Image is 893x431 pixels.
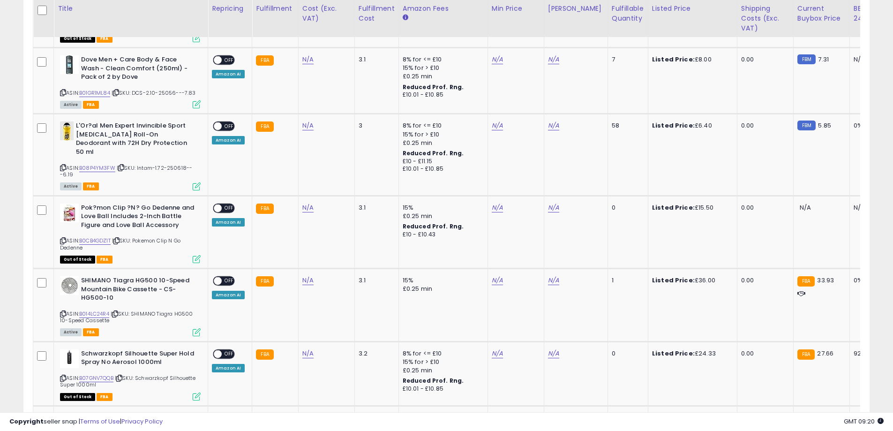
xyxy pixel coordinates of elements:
a: N/A [302,55,314,64]
span: OFF [222,56,237,64]
a: B08P4YM3FW [79,164,115,172]
a: N/A [302,276,314,285]
a: N/A [548,203,559,212]
div: Listed Price [652,4,733,14]
div: Shipping Costs (Exc. VAT) [741,4,789,33]
div: seller snap | | [9,417,163,426]
a: N/A [492,349,503,358]
span: All listings currently available for purchase on Amazon [60,328,82,336]
a: N/A [302,203,314,212]
div: 3.1 [359,276,391,285]
a: N/A [492,121,503,130]
div: 0.00 [741,276,786,285]
div: ASIN: [60,121,201,189]
div: £10.01 - £10.85 [403,165,480,173]
a: B07GNV7QQB [79,374,113,382]
small: Amazon Fees. [403,14,408,22]
div: 3.2 [359,349,391,358]
div: £0.25 min [403,285,480,293]
div: 3.1 [359,204,391,212]
a: Terms of Use [80,417,120,426]
div: 0% [854,276,885,285]
div: 3.1 [359,55,391,64]
div: £24.33 [652,349,730,358]
div: N/A [854,55,885,64]
a: N/A [492,276,503,285]
span: N/A [800,203,811,212]
span: All listings that are currently out of stock and unavailable for purchase on Amazon [60,393,95,401]
div: Current Buybox Price [797,4,846,23]
span: 2025-08-11 09:20 GMT [844,417,884,426]
a: N/A [302,349,314,358]
img: 21+WRY4R3GL._SL40_.jpg [60,349,79,368]
div: 15% for > £10 [403,130,480,139]
small: FBM [797,54,816,64]
div: 3 [359,121,391,130]
div: Amazon AI [212,291,245,299]
div: 0.00 [741,349,786,358]
a: Privacy Policy [121,417,163,426]
div: £10 - £11.15 [403,158,480,166]
a: N/A [302,121,314,130]
div: Amazon AI [212,364,245,372]
div: Fulfillment Cost [359,4,395,23]
span: All listings that are currently out of stock and unavailable for purchase on Amazon [60,35,95,43]
div: £6.40 [652,121,730,130]
div: £0.25 min [403,139,480,147]
span: All listings that are currently out of stock and unavailable for purchase on Amazon [60,256,95,264]
span: 27.66 [817,349,833,358]
small: FBA [797,349,815,360]
b: Listed Price: [652,121,695,130]
b: Reduced Prof. Rng. [403,222,464,230]
b: Reduced Prof. Rng. [403,83,464,91]
a: B01GR1ML84 [79,89,110,97]
span: All listings currently available for purchase on Amazon [60,101,82,109]
span: FBA [83,101,99,109]
b: Listed Price: [652,55,695,64]
div: Cost (Exc. VAT) [302,4,351,23]
span: 7.31 [818,55,829,64]
span: FBA [97,256,113,264]
a: N/A [548,55,559,64]
small: FBM [797,121,816,130]
div: 92% [854,349,885,358]
div: 1 [612,276,641,285]
small: FBA [256,204,273,214]
small: FBA [256,349,273,360]
a: N/A [492,55,503,64]
div: Repricing [212,4,248,14]
b: Pok?mon Clip ?N? Go Dedenne and Love Ball Includes 2-Inch Battle Figure and Love Ball Accessory [81,204,195,232]
div: £10.01 - £10.85 [403,385,480,393]
div: £36.00 [652,276,730,285]
b: Listed Price: [652,276,695,285]
div: ASIN: [60,55,201,107]
div: 0% [854,121,885,130]
div: 0.00 [741,121,786,130]
div: 15% for > £10 [403,64,480,72]
span: | SKU: Schwarzkopf Silhouette Super 1000ml [60,374,195,388]
span: | SKU: DCS-2.10-25056---7.83 [112,89,196,97]
span: FBA [83,182,99,190]
div: 7 [612,55,641,64]
div: £15.50 [652,204,730,212]
img: 51CHwPdCHUL._SL40_.jpg [60,204,79,222]
div: 0.00 [741,55,786,64]
span: OFF [222,350,237,358]
a: N/A [548,349,559,358]
div: Amazon AI [212,136,245,144]
img: 51QbJvPZEfL._SL40_.jpg [60,121,74,140]
img: 4111ldPOmrL._SL40_.jpg [60,276,79,295]
div: Amazon Fees [403,4,484,14]
div: ASIN: [60,204,201,263]
div: ASIN: [60,349,201,400]
div: 8% for <= £10 [403,121,480,130]
span: | SKU: Pokemon Clip N Go Dedenne [60,237,180,251]
div: £0.25 min [403,72,480,81]
span: All listings currently available for purchase on Amazon [60,182,82,190]
div: Amazon AI [212,70,245,78]
small: FBA [256,55,273,66]
a: B014LC24R4 [79,310,109,318]
div: 0.00 [741,204,786,212]
div: ASIN: [60,276,201,335]
b: Reduced Prof. Rng. [403,377,464,385]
